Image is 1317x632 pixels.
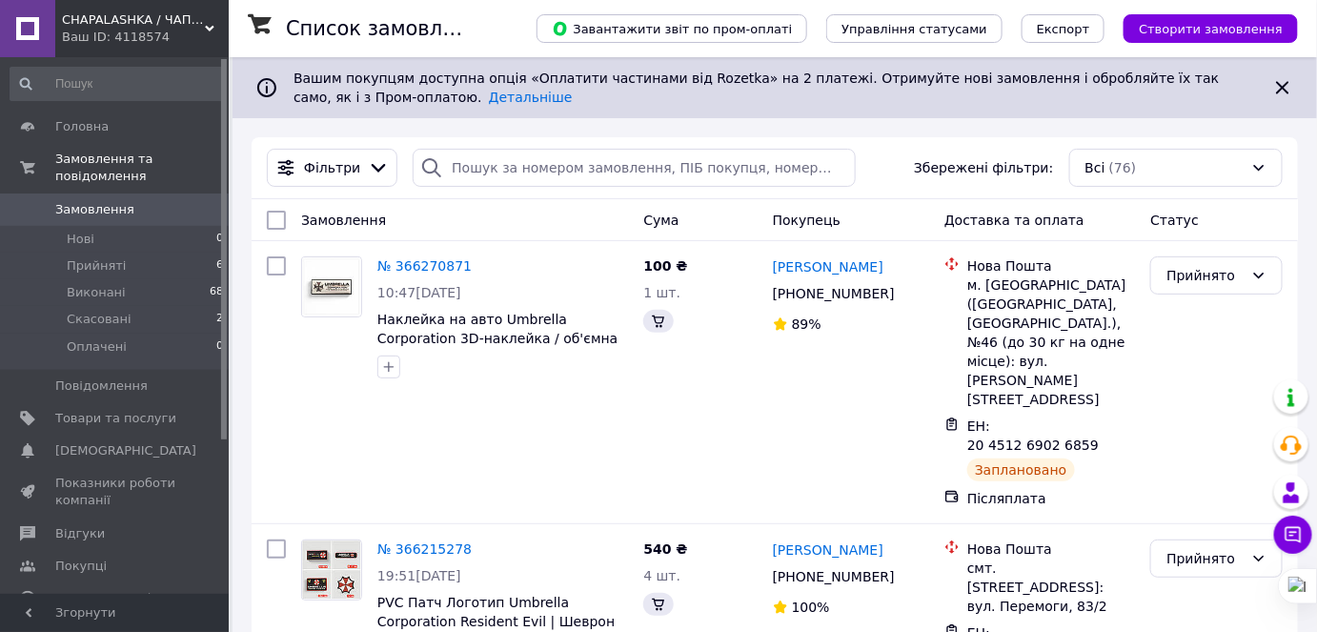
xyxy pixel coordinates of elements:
span: Управління статусами [841,22,987,36]
span: Створити замовлення [1139,22,1283,36]
span: Покупець [773,213,841,228]
span: Збережені фільтри: [914,158,1053,177]
div: смт. [STREET_ADDRESS]: вул. Перемоги, 83/2 [967,559,1135,616]
span: 4 шт. [643,568,680,583]
span: Головна [55,118,109,135]
span: Повідомлення [55,377,148,395]
span: Відгуки [55,525,105,542]
span: 2 [216,311,223,328]
button: Експорт [1022,14,1105,43]
a: [PERSON_NAME] [773,257,883,276]
span: Вашим покупцям доступна опція «Оплатити частинами від Rozetka» на 2 платежі. Отримуйте нові замов... [294,71,1219,105]
span: Каталог ProSale [55,590,158,607]
span: 89% [792,316,821,332]
img: Фото товару [302,540,361,600]
a: Створити замовлення [1104,20,1298,35]
span: Покупці [55,558,107,575]
div: м. [GEOGRAPHIC_DATA] ([GEOGRAPHIC_DATA], [GEOGRAPHIC_DATA].), №46 (до 30 кг на одне місце): вул. ... [967,275,1135,409]
button: Управління статусами [826,14,1003,43]
span: 100% [792,600,830,615]
div: [PHONE_NUMBER] [769,563,899,590]
input: Пошук [10,67,225,101]
span: Замовлення [55,201,134,218]
span: Замовлення та повідомлення [55,151,229,185]
span: Доставка та оплата [944,213,1084,228]
span: ЕН: 20 4512 6902 6859 [967,418,1099,453]
div: Прийнято [1166,265,1244,286]
span: Cума [643,213,679,228]
span: 0 [216,231,223,248]
span: 100 ₴ [643,258,687,274]
div: Післяплата [967,489,1135,508]
span: Статус [1150,213,1199,228]
span: 540 ₴ [643,541,687,557]
span: Товари та послуги [55,410,176,427]
span: Всі [1085,158,1105,177]
button: Завантажити звіт по пром-оплаті [537,14,807,43]
span: 10:47[DATE] [377,285,461,300]
div: Ваш ID: 4118574 [62,29,229,46]
span: Фільтри [304,158,360,177]
span: Нові [67,231,94,248]
a: № 366270871 [377,258,472,274]
span: [DEMOGRAPHIC_DATA] [55,442,196,459]
span: 68 [210,284,223,301]
div: Нова Пошта [967,540,1135,559]
span: 0 [216,338,223,356]
span: (76) [1109,160,1137,175]
span: 1 шт. [643,285,680,300]
a: Фото товару [301,540,362,601]
div: Нова Пошта [967,256,1135,275]
a: Наклейка на авто Umbrella Corporation 3D-наклейка / об'ємна наклейка з емблемою з Resident evil /... [377,312,618,384]
div: Заплановано [967,459,1075,481]
input: Пошук за номером замовлення, ПІБ покупця, номером телефону, Email, номером накладної [413,149,856,187]
a: № 366215278 [377,541,472,557]
span: 19:51[DATE] [377,568,461,583]
span: Експорт [1037,22,1090,36]
div: Прийнято [1166,548,1244,569]
span: 6 [216,257,223,275]
span: Скасовані [67,311,132,328]
span: Оплачені [67,338,127,356]
span: Прийняті [67,257,126,275]
button: Створити замовлення [1124,14,1298,43]
span: Замовлення [301,213,386,228]
a: [PERSON_NAME] [773,540,883,560]
h1: Список замовлень [286,17,479,40]
span: Завантажити звіт по пром-оплаті [552,20,792,37]
img: Фото товару [302,257,361,316]
div: [PHONE_NUMBER] [769,280,899,307]
a: Фото товару [301,256,362,317]
a: Детальніше [489,90,573,105]
span: Показники роботи компанії [55,475,176,509]
span: Виконані [67,284,126,301]
button: Чат з покупцем [1274,516,1312,554]
span: CHAPALASHKA / ЧАПАЛАШКА - магазин актуальних речей [62,11,205,29]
